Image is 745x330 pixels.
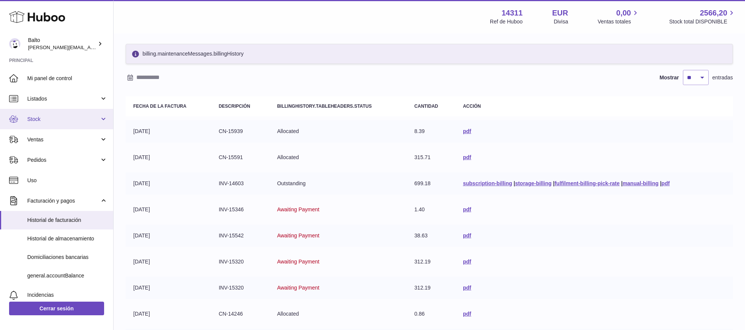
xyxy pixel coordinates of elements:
[490,18,522,25] div: Ref de Huboo
[277,259,320,265] span: Awaiting Payment
[621,180,623,186] span: |
[463,285,471,291] a: pdf
[9,38,20,50] img: dani@balto.fr
[277,154,299,160] span: Allocated
[211,277,270,299] td: INV-15320
[211,251,270,273] td: INV-15320
[126,44,733,64] div: billing.maintenanceMessages.billingHistory
[407,303,455,325] td: 0.86
[407,225,455,247] td: 38.63
[211,225,270,247] td: INV-15542
[133,104,186,109] strong: Fecha de la factura
[407,146,455,169] td: 315.71
[277,311,299,317] span: Allocated
[712,74,733,81] span: entradas
[27,156,100,164] span: Pedidos
[27,197,100,205] span: Facturación y pagos
[463,154,471,160] a: pdf
[126,198,211,221] td: [DATE]
[211,303,270,325] td: CN-14246
[277,206,320,212] span: Awaiting Payment
[27,217,108,224] span: Historial de facturación
[616,8,631,18] span: 0,00
[27,136,100,143] span: Ventas
[407,198,455,221] td: 1.40
[277,232,320,239] span: Awaiting Payment
[126,120,211,143] td: [DATE]
[463,311,471,317] a: pdf
[126,251,211,273] td: [DATE]
[211,120,270,143] td: CN-15939
[415,104,438,109] strong: Cantidad
[27,75,108,82] span: Mi panel de control
[463,232,471,239] a: pdf
[126,225,211,247] td: [DATE]
[463,206,471,212] a: pdf
[27,291,108,299] span: Incidencias
[277,180,306,186] span: Outstanding
[553,180,555,186] span: |
[277,104,372,109] strong: billingHistory.tableHeaders.status
[555,180,620,186] a: fulfilment-billing-pick-rate
[126,146,211,169] td: [DATE]
[554,18,568,25] div: Divisa
[407,277,455,299] td: 312.19
[126,277,211,299] td: [DATE]
[407,120,455,143] td: 8.39
[623,180,659,186] a: manual-billing
[598,18,640,25] span: Ventas totales
[669,8,736,25] a: 2566,20 Stock total DISPONIBLE
[463,259,471,265] a: pdf
[463,128,471,134] a: pdf
[27,177,108,184] span: Uso
[407,172,455,195] td: 699.18
[463,104,481,109] strong: Acción
[598,8,640,25] a: 0,00 Ventas totales
[669,18,736,25] span: Stock total DISPONIBLE
[515,180,552,186] a: storage-billing
[514,180,515,186] span: |
[502,8,523,18] strong: 14311
[126,172,211,195] td: [DATE]
[660,180,661,186] span: |
[211,172,270,195] td: INV-14603
[219,104,250,109] strong: Descripción
[277,285,320,291] span: Awaiting Payment
[211,146,270,169] td: CN-15591
[700,8,727,18] span: 2566,20
[463,180,512,186] a: subscription-billing
[28,37,96,51] div: Balto
[126,303,211,325] td: [DATE]
[211,198,270,221] td: INV-15346
[27,254,108,261] span: Domiciliaciones bancarias
[661,180,670,186] a: pdf
[27,116,100,123] span: Stock
[277,128,299,134] span: Allocated
[552,8,568,18] strong: EUR
[27,272,108,279] span: general.accountBalance
[9,302,104,315] a: Cerrar sesión
[407,251,455,273] td: 312.19
[28,44,152,50] span: [PERSON_NAME][EMAIL_ADDRESS][DOMAIN_NAME]
[27,95,100,102] span: Listados
[27,235,108,242] span: Historial de almacenamiento
[659,74,679,81] label: Mostrar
